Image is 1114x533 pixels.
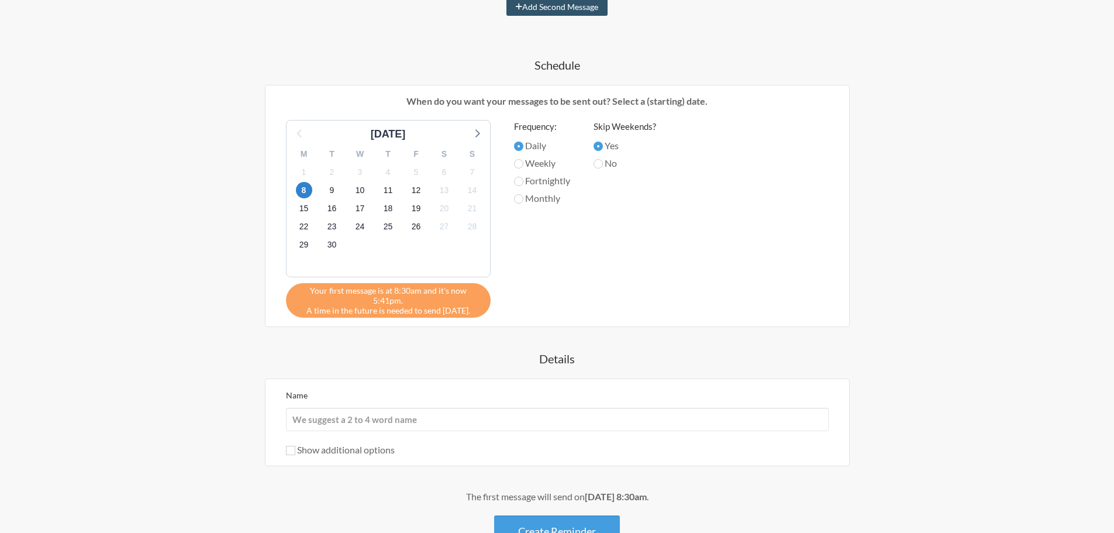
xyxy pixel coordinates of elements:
span: Wednesday 8 October 2025 [296,182,312,198]
input: Weekly [514,159,523,169]
h4: Schedule [218,57,896,73]
span: Tuesday 28 October 2025 [464,219,481,235]
span: Monday 27 October 2025 [436,219,453,235]
p: When do you want your messages to be sent out? Select a (starting) date. [274,94,840,108]
span: Thursday 23 October 2025 [324,219,340,235]
label: Name [286,390,308,400]
input: No [594,159,603,169]
div: [DATE] [366,126,411,142]
span: Thursday 9 October 2025 [324,182,340,198]
label: Skip Weekends? [594,120,656,133]
label: Weekly [514,156,570,170]
span: Tuesday 14 October 2025 [464,182,481,198]
span: Friday 3 October 2025 [352,164,368,180]
span: Your first message is at 8:30am and it's now 5:41pm. [295,286,482,305]
span: Wednesday 22 October 2025 [296,219,312,235]
label: Yes [594,139,656,153]
input: Daily [514,142,523,151]
div: F [402,145,430,163]
input: Show additional options [286,446,295,455]
span: Saturday 11 October 2025 [380,182,396,198]
input: Yes [594,142,603,151]
input: Monthly [514,194,523,204]
span: Sunday 26 October 2025 [408,219,425,235]
span: Wednesday 1 October 2025 [296,164,312,180]
span: Saturday 18 October 2025 [380,201,396,217]
span: Wednesday 15 October 2025 [296,201,312,217]
span: Monday 6 October 2025 [436,164,453,180]
input: We suggest a 2 to 4 word name [286,408,829,431]
span: Sunday 5 October 2025 [408,164,425,180]
strong: [DATE] 8:30am [585,491,647,502]
span: Thursday 16 October 2025 [324,201,340,217]
span: Friday 17 October 2025 [352,201,368,217]
label: No [594,156,656,170]
span: Tuesday 7 October 2025 [464,164,481,180]
label: Frequency: [514,120,570,133]
div: W [346,145,374,163]
div: S [458,145,487,163]
div: M [290,145,318,163]
span: Sunday 12 October 2025 [408,182,425,198]
span: Friday 10 October 2025 [352,182,368,198]
input: Fortnightly [514,177,523,186]
span: Thursday 2 October 2025 [324,164,340,180]
span: Tuesday 21 October 2025 [464,201,481,217]
span: Monday 20 October 2025 [436,201,453,217]
label: Show additional options [286,444,395,455]
span: Monday 13 October 2025 [436,182,453,198]
div: T [318,145,346,163]
div: The first message will send on . [218,490,896,504]
h4: Details [218,350,896,367]
span: Saturday 25 October 2025 [380,219,396,235]
label: Fortnightly [514,174,570,188]
span: Friday 24 October 2025 [352,219,368,235]
div: A time in the future is needed to send [DATE]. [286,283,491,318]
div: T [374,145,402,163]
label: Monthly [514,191,570,205]
div: S [430,145,458,163]
span: Wednesday 29 October 2025 [296,237,312,253]
span: Saturday 4 October 2025 [380,164,396,180]
span: Sunday 19 October 2025 [408,201,425,217]
label: Daily [514,139,570,153]
span: Thursday 30 October 2025 [324,237,340,253]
